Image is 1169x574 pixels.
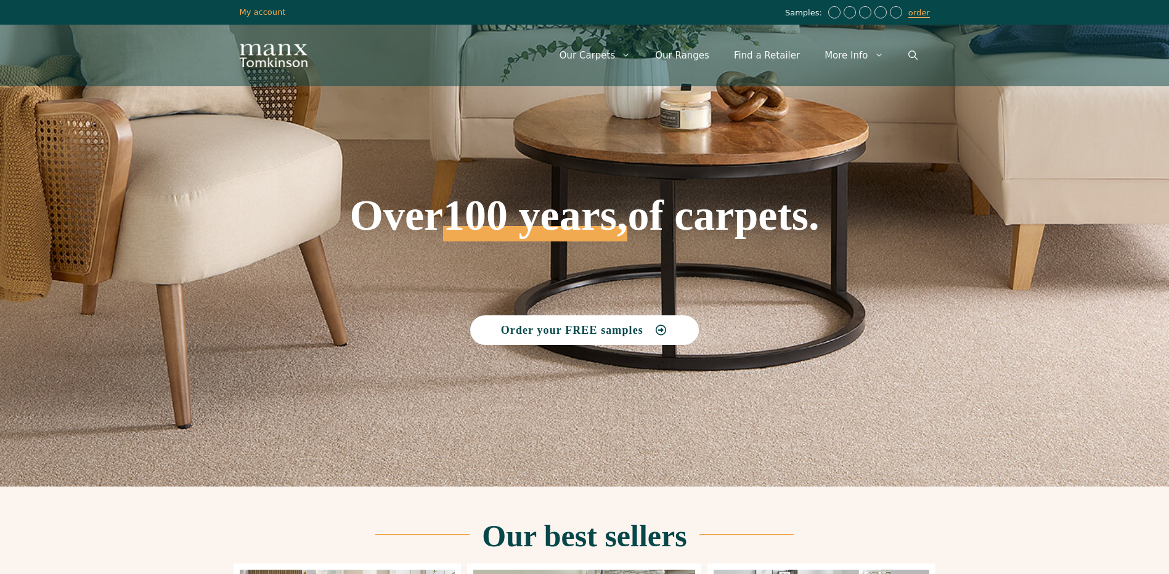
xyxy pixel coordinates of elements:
[785,8,825,18] span: Samples:
[908,8,930,18] a: order
[240,105,930,241] h1: Over of carpets.
[722,37,812,74] a: Find a Retailer
[547,37,930,74] nav: Primary
[896,37,930,74] a: Open Search Bar
[443,204,627,241] span: 100 years,
[482,520,686,551] h2: Our best sellers
[240,44,308,67] img: Manx Tomkinson
[470,315,699,345] a: Order your FREE samples
[240,7,286,17] a: My account
[812,37,895,74] a: More Info
[643,37,722,74] a: Our Ranges
[501,325,643,336] span: Order your FREE samples
[547,37,643,74] a: Our Carpets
